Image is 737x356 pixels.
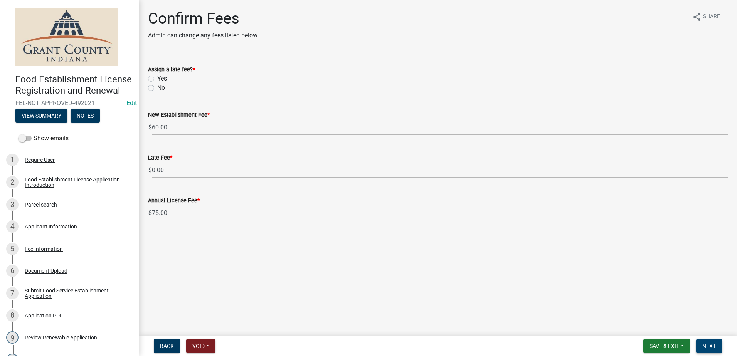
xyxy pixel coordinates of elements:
div: 4 [6,220,19,233]
wm-modal-confirm: Notes [71,113,100,119]
span: $ [148,205,152,221]
button: Next [696,339,722,353]
div: Document Upload [25,268,67,274]
h4: Food Establishment License Registration and Renewal [15,74,133,96]
label: No [157,83,165,92]
i: share [692,12,702,22]
div: Applicant Information [25,224,77,229]
div: Require User [25,157,55,163]
wm-modal-confirm: Edit Application Number [126,99,137,107]
div: Review Renewable Application [25,335,97,340]
button: shareShare [686,9,726,24]
span: Back [160,343,174,349]
div: Parcel search [25,202,57,207]
img: Grant County, Indiana [15,8,118,66]
span: $ [148,162,152,178]
span: $ [148,119,152,135]
button: Void [186,339,215,353]
h1: Confirm Fees [148,9,257,28]
label: Late Fee [148,155,172,161]
span: Save & Exit [650,343,679,349]
div: Application PDF [25,313,63,318]
label: Assign a late fee? [148,67,195,72]
span: Void [192,343,205,349]
span: FEL-NOT APPROVED-492021 [15,99,123,107]
div: 6 [6,265,19,277]
label: Show emails [19,134,69,143]
span: Share [703,12,720,22]
span: Next [702,343,716,349]
div: Fee Information [25,246,63,252]
a: Edit [126,99,137,107]
div: 7 [6,287,19,299]
button: Notes [71,109,100,123]
div: 1 [6,154,19,166]
div: 8 [6,309,19,322]
label: Annual License Fee [148,198,200,203]
div: 5 [6,243,19,255]
button: Save & Exit [643,339,690,353]
label: Yes [157,74,167,83]
div: 2 [6,176,19,188]
button: Back [154,339,180,353]
div: 3 [6,198,19,211]
div: Submit Food Service Establishment Application [25,288,126,299]
div: Food Establishment License Application Introduction [25,177,126,188]
button: View Summary [15,109,67,123]
label: New Establishment Fee [148,113,210,118]
p: Admin can change any fees listed below [148,31,257,40]
div: 9 [6,331,19,344]
wm-modal-confirm: Summary [15,113,67,119]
